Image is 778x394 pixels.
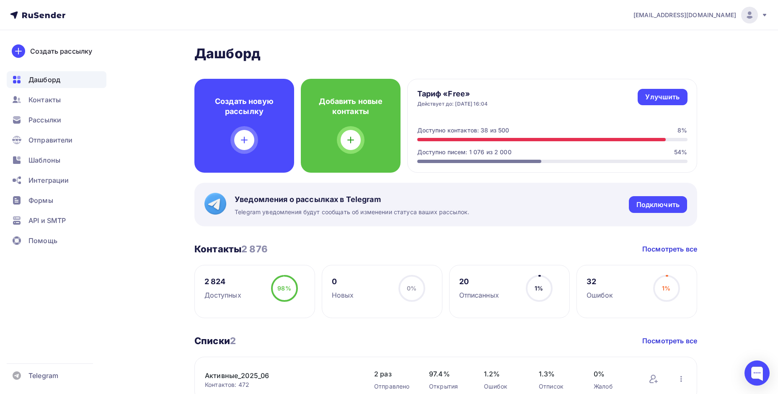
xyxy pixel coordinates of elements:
[7,152,106,168] a: Шаблоны
[645,92,680,102] div: Улучшить
[277,285,291,292] span: 98%
[594,369,632,379] span: 0%
[535,285,543,292] span: 1%
[7,111,106,128] a: Рассылки
[484,382,522,391] div: Ошибок
[374,382,412,391] div: Отправлено
[459,277,499,287] div: 20
[459,290,499,300] div: Отписанных
[417,101,488,107] div: Действует до: [DATE] 16:04
[235,194,469,205] span: Уведомления о рассылках в Telegram
[205,371,347,381] a: Активные_2025_06
[332,290,354,300] div: Новых
[194,45,697,62] h2: Дашборд
[194,335,236,347] h3: Списки
[28,215,66,226] span: API и SMTP
[28,95,61,105] span: Контакты
[642,244,697,254] a: Посмотреть все
[7,91,106,108] a: Контакты
[7,132,106,148] a: Отправители
[28,371,58,381] span: Telegram
[633,11,736,19] span: [EMAIL_ADDRESS][DOMAIN_NAME]
[633,7,768,23] a: [EMAIL_ADDRESS][DOMAIN_NAME]
[417,148,512,156] div: Доступно писем: 1 076 из 2 000
[674,148,687,156] div: 54%
[539,382,577,391] div: Отписок
[208,96,281,117] h4: Создать новую рассылку
[235,208,469,216] span: Telegram уведомления будут сообщать об изменении статуса ваших рассылок.
[417,89,488,99] h4: Тариф «Free»
[7,192,106,209] a: Формы
[642,336,697,346] a: Посмотреть все
[429,369,467,379] span: 97.4%
[204,277,241,287] div: 2 824
[241,244,268,254] span: 2 876
[28,175,69,185] span: Интеграции
[30,46,92,56] div: Создать рассылку
[636,200,680,210] div: Подключить
[194,243,268,255] h3: Контакты
[407,285,416,292] span: 0%
[28,155,60,165] span: Шаблоны
[332,277,354,287] div: 0
[205,381,357,389] div: Контактов: 472
[417,126,509,135] div: Доступно контактов: 38 из 500
[374,369,412,379] span: 2 раз
[539,369,577,379] span: 1.3%
[594,382,632,391] div: Жалоб
[662,285,670,292] span: 1%
[484,369,522,379] span: 1.2%
[7,71,106,88] a: Дашборд
[587,277,613,287] div: 32
[677,126,687,135] div: 8%
[28,236,57,246] span: Помощь
[314,96,387,117] h4: Добавить новые контакты
[28,135,73,145] span: Отправители
[28,75,60,85] span: Дашборд
[28,115,61,125] span: Рассылки
[587,290,613,300] div: Ошибок
[28,195,53,205] span: Формы
[429,382,467,391] div: Открытия
[204,290,241,300] div: Доступных
[230,335,236,346] span: 2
